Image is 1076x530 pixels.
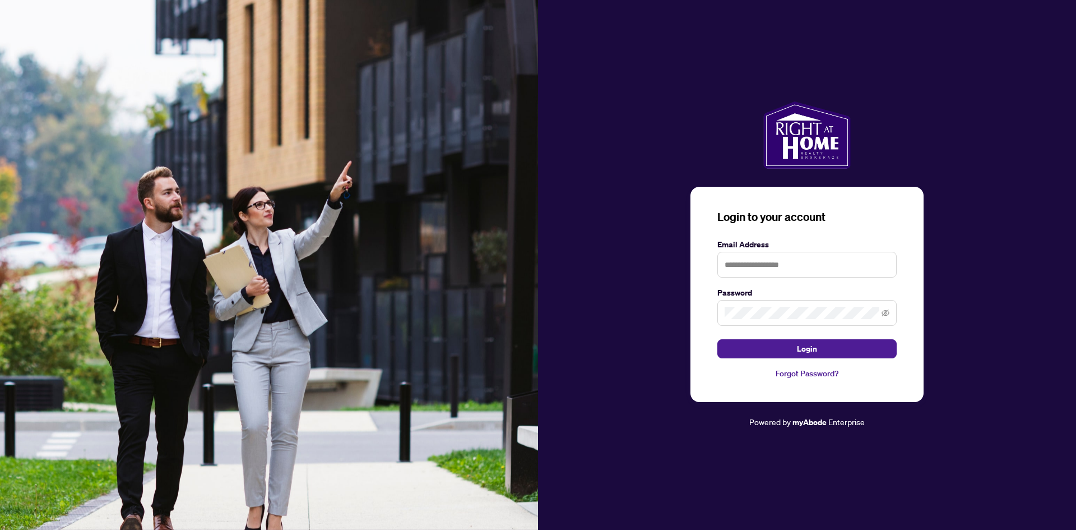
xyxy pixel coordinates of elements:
span: Enterprise [828,417,865,427]
button: Login [717,339,897,358]
a: Forgot Password? [717,367,897,380]
span: eye-invisible [882,309,889,317]
label: Email Address [717,238,897,251]
h3: Login to your account [717,209,897,225]
a: myAbode [792,416,827,428]
label: Password [717,287,897,299]
span: Powered by [749,417,791,427]
span: Login [797,340,817,358]
img: ma-logo [763,102,850,169]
